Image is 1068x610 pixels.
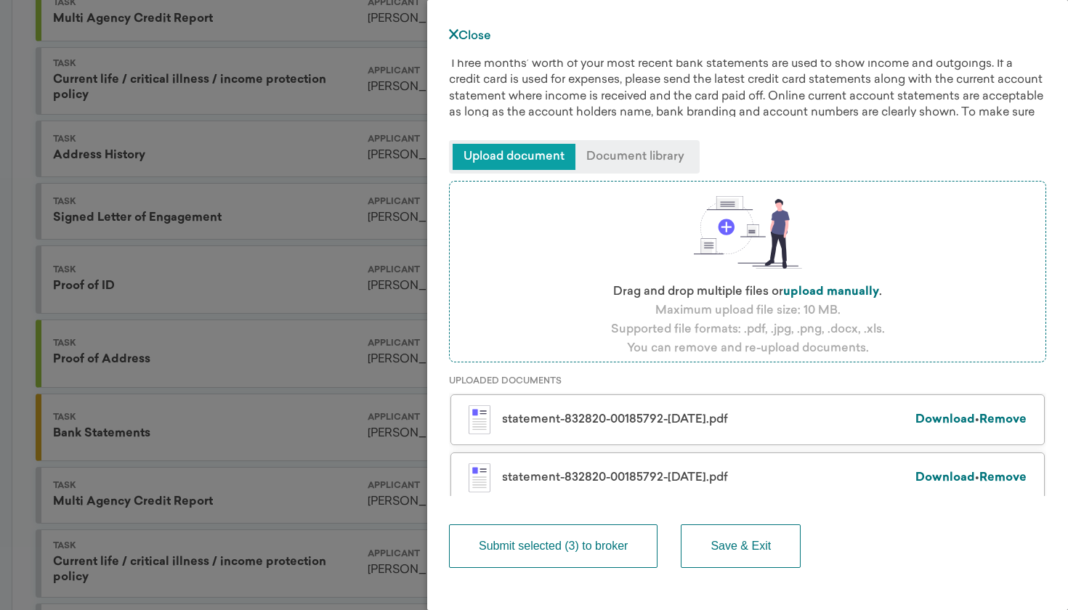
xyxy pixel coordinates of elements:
p: You can remove and re-upload documents. [623,339,873,358]
img: illustration-pdf.svg [469,405,490,434]
a: Download [915,472,975,484]
span: Document library [575,144,695,170]
img: illustration-drop-files.svg [683,185,813,280]
div: statement-832820-00185792-[DATE].pdf [502,472,915,484]
p: Drag and drop multiple files or . [610,282,886,301]
span: • [975,414,1027,426]
a: Remove [979,414,1027,426]
button: Save & Exit [681,524,801,568]
button: Submit selected (3) to broker [449,524,658,568]
p: UPLOADED DOCUMENTS [449,377,1046,386]
p: Maximum upload file size: 10 MB. [652,301,844,320]
img: illustration-pdf.svg [469,463,490,492]
div: statement-832820-00185792-[DATE].pdf [502,414,915,426]
a: Download [915,414,975,426]
a: Remove [979,472,1027,484]
a: Close [449,30,491,42]
div: Three months’ worth of your most recent bank statements are used to show income and outgoings. If... [449,56,1046,117]
span: • [975,472,1027,484]
p: Supported file formats: .pdf, .jpg, .png, .docx, .xls. [607,320,889,339]
span: Upload document [453,144,575,170]
label: upload manually [783,286,879,298]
